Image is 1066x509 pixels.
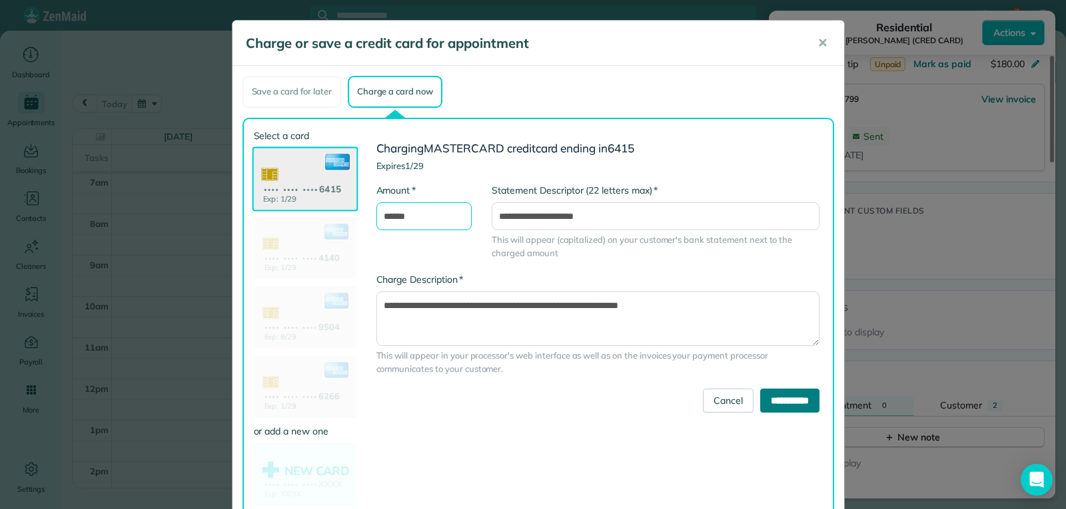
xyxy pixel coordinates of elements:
[243,76,341,108] div: Save a card for later
[507,141,536,155] span: credit
[405,160,424,171] span: 1/29
[376,161,819,170] h4: Expires
[1021,464,1053,496] div: Open Intercom Messenger
[376,349,819,375] span: This will appear in your processor's web interface as well as on the invoices your payment proces...
[817,35,827,51] span: ✕
[424,141,504,155] span: MASTERCARD
[376,273,464,286] label: Charge Description
[254,424,356,438] label: or add a new one
[608,141,634,155] span: 6415
[246,34,799,53] h5: Charge or save a credit card for appointment
[376,142,819,155] h3: Charging card ending in
[376,184,416,197] label: Amount
[348,76,442,108] div: Charge a card now
[492,234,819,259] span: This will appear (capitalized) on your customer's bank statement next to the charged amount
[492,184,658,197] label: Statement Descriptor (22 letters max)
[254,129,356,142] label: Select a card
[703,389,754,413] a: Cancel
